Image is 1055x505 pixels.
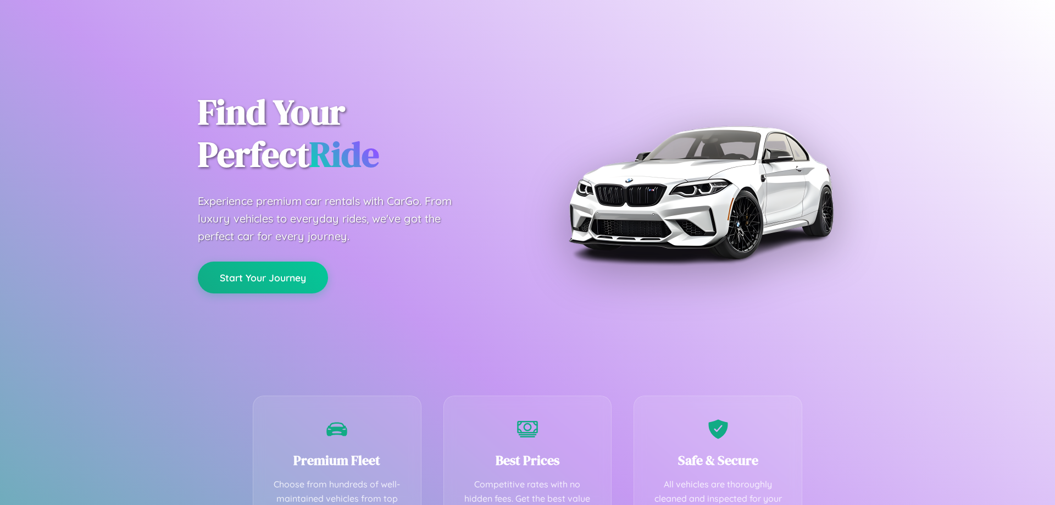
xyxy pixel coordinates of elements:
[270,451,404,469] h3: Premium Fleet
[651,451,785,469] h3: Safe & Secure
[198,91,511,176] h1: Find Your Perfect
[460,451,595,469] h3: Best Prices
[309,130,379,178] span: Ride
[198,262,328,293] button: Start Your Journey
[563,55,838,330] img: Premium BMW car rental vehicle
[198,192,473,245] p: Experience premium car rentals with CarGo. From luxury vehicles to everyday rides, we've got the ...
